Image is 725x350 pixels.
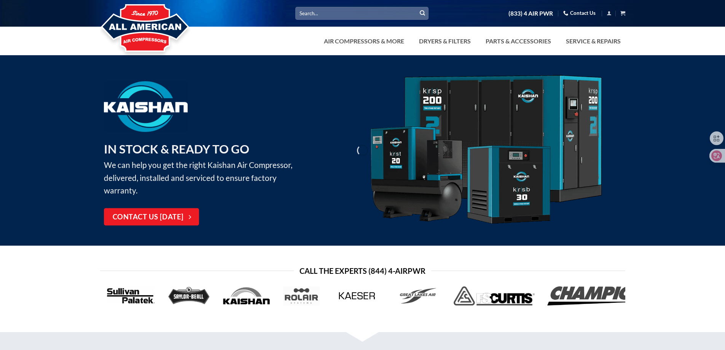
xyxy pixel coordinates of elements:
[563,7,596,19] a: Contact Us
[481,34,556,49] a: Parts & Accessories
[104,81,188,132] img: Kaishan
[104,142,249,156] strong: IN STOCK & READY TO GO
[620,8,625,18] a: View cart
[300,265,425,277] span: Call the Experts (844) 4-AirPwr
[607,8,612,18] a: Login
[113,212,184,223] span: Contact Us [DATE]
[414,34,475,49] a: Dryers & Filters
[561,34,625,49] a: Service & Repairs
[417,8,428,19] button: Submit
[368,75,604,226] img: Kaishan
[104,208,199,226] a: Contact Us [DATE]
[508,7,553,20] a: (833) 4 AIR PWR
[319,34,409,49] a: Air Compressors & More
[104,140,304,197] p: We can help you get the right Kaishan Air Compressor, delivered, installed and serviced to ensure...
[295,7,429,19] input: Search…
